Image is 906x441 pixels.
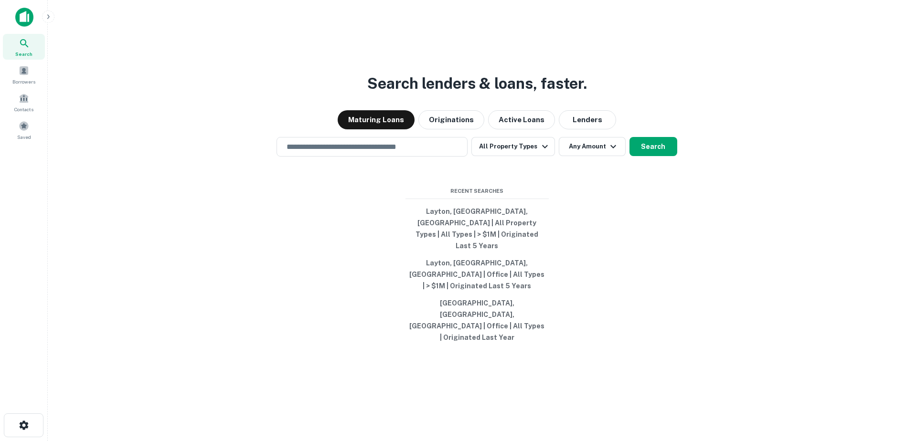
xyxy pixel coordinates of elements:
[15,8,33,27] img: capitalize-icon.png
[3,89,45,115] a: Contacts
[559,110,616,129] button: Lenders
[14,105,33,113] span: Contacts
[17,133,31,141] span: Saved
[418,110,484,129] button: Originations
[15,50,32,58] span: Search
[3,117,45,143] a: Saved
[338,110,415,129] button: Maturing Loans
[3,34,45,60] a: Search
[367,72,587,95] h3: Search lenders & loans, faster.
[559,137,626,156] button: Any Amount
[405,187,549,195] span: Recent Searches
[3,62,45,87] a: Borrowers
[629,137,677,156] button: Search
[405,254,549,294] button: Layton, [GEOGRAPHIC_DATA], [GEOGRAPHIC_DATA] | Office | All Types | > $1M | Originated Last 5 Years
[858,334,906,380] iframe: Chat Widget
[471,137,554,156] button: All Property Types
[405,294,549,346] button: [GEOGRAPHIC_DATA], [GEOGRAPHIC_DATA], [GEOGRAPHIC_DATA] | Office | All Types | Originated Last Year
[488,110,555,129] button: Active Loans
[12,78,35,85] span: Borrowers
[405,203,549,254] button: Layton, [GEOGRAPHIC_DATA], [GEOGRAPHIC_DATA] | All Property Types | All Types | > $1M | Originate...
